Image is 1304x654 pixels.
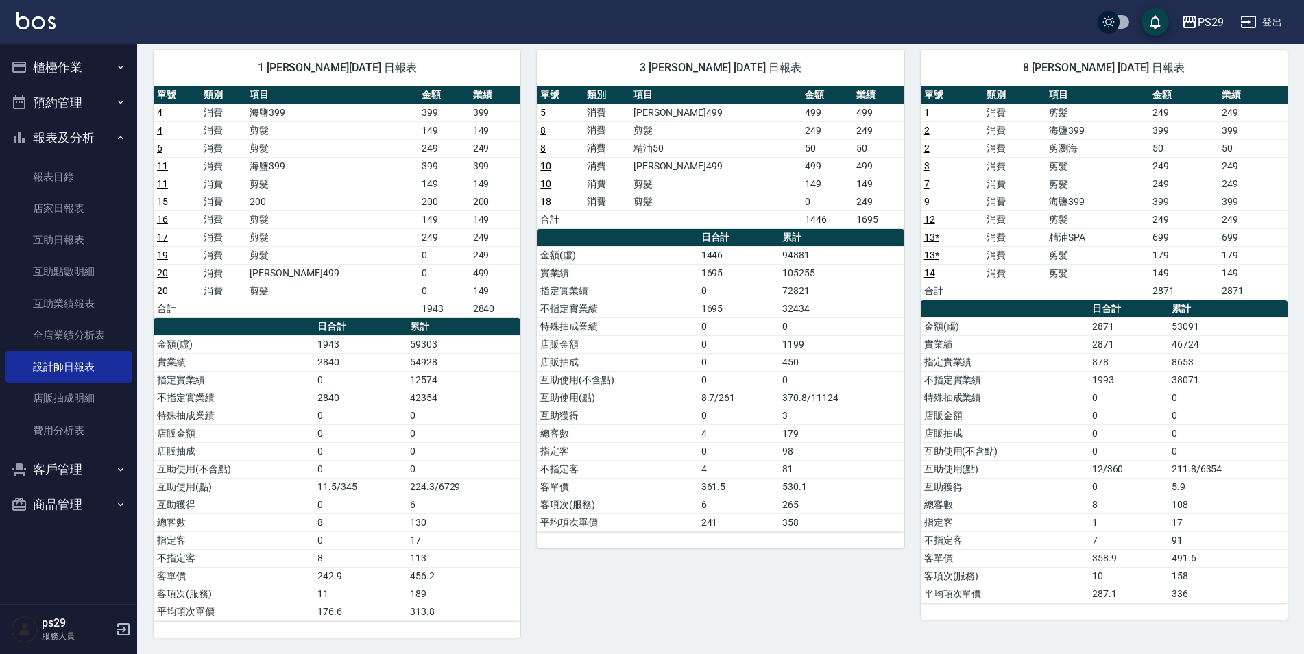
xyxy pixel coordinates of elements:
td: 互助使用(不含點) [154,460,314,478]
a: 9 [924,196,930,207]
td: 剪髮 [246,210,418,228]
td: 海鹽399 [1046,193,1149,210]
td: 店販抽成 [154,442,314,460]
td: 特殊抽成業績 [154,407,314,424]
td: 149 [418,121,470,139]
td: 消費 [200,193,247,210]
td: 6 [407,496,520,513]
td: 互助使用(點) [154,478,314,496]
td: 總客數 [537,424,697,442]
td: 不指定實業績 [921,371,1089,389]
a: 7 [924,178,930,189]
td: 399 [418,157,470,175]
a: 店家日報表 [5,193,132,224]
div: PS29 [1198,14,1224,31]
a: 3 [924,160,930,171]
a: 1 [924,107,930,118]
td: 5.9 [1168,478,1288,496]
td: 0 [418,264,470,282]
td: 消費 [200,228,247,246]
td: 4 [698,424,780,442]
td: 149 [853,175,904,193]
td: 精油50 [630,139,801,157]
td: 剪髮 [1046,104,1149,121]
a: 18 [540,196,551,207]
td: 0 [418,282,470,300]
td: 149 [801,175,853,193]
table: a dense table [921,86,1288,300]
td: 指定實業績 [537,282,697,300]
td: 消費 [983,210,1046,228]
a: 11 [157,178,168,189]
td: 消費 [583,139,630,157]
button: 櫃檯作業 [5,49,132,85]
td: 179 [1218,246,1288,264]
td: 剪髮 [630,121,801,139]
td: 剪髮 [246,121,418,139]
th: 金額 [1149,86,1218,104]
button: PS29 [1176,8,1229,36]
th: 單號 [921,86,983,104]
td: 海鹽399 [246,157,418,175]
td: 265 [779,496,904,513]
td: 149 [470,210,521,228]
td: 店販抽成 [537,353,697,371]
td: 剪髮 [1046,210,1149,228]
th: 類別 [200,86,247,104]
table: a dense table [154,86,520,318]
td: 0 [779,371,904,389]
td: 0 [1089,407,1168,424]
td: 399 [470,104,521,121]
td: 0 [1089,478,1168,496]
td: 消費 [983,157,1046,175]
td: 179 [779,424,904,442]
td: 客項次(服務) [537,496,697,513]
td: 249 [1218,104,1288,121]
td: 1446 [801,210,853,228]
td: 消費 [200,139,247,157]
td: 金額(虛) [921,317,1089,335]
td: 消費 [983,121,1046,139]
td: 249 [1149,104,1218,121]
td: 不指定客 [537,460,697,478]
td: 249 [418,139,470,157]
td: 499 [470,264,521,282]
td: 合計 [921,282,983,300]
td: 店販金額 [921,407,1089,424]
table: a dense table [154,318,520,621]
td: 0 [314,460,407,478]
td: 499 [853,104,904,121]
td: 200 [470,193,521,210]
td: 2871 [1089,335,1168,353]
td: 499 [853,157,904,175]
td: 0 [407,407,520,424]
td: 0 [418,246,470,264]
a: 12 [924,214,935,225]
a: 19 [157,250,168,261]
td: 12574 [407,371,520,389]
td: 0 [1089,424,1168,442]
td: 50 [1218,139,1288,157]
a: 20 [157,285,168,296]
td: 店販金額 [154,424,314,442]
td: 0 [779,317,904,335]
a: 17 [157,232,168,243]
td: 249 [470,139,521,157]
td: 0 [698,442,780,460]
td: [PERSON_NAME]499 [630,104,801,121]
td: 總客數 [921,496,1089,513]
th: 累計 [407,318,520,336]
td: 1446 [698,246,780,264]
td: 0 [407,424,520,442]
td: 剪髮 [246,228,418,246]
a: 報表目錄 [5,161,132,193]
td: 剪髮 [246,282,418,300]
a: 14 [924,267,935,278]
td: 剪髮 [1046,264,1149,282]
td: 370.8/11124 [779,389,904,407]
td: 399 [418,104,470,121]
td: 剪髮 [246,246,418,264]
td: 53091 [1168,317,1288,335]
a: 互助日報表 [5,224,132,256]
td: 指定客 [537,442,697,460]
